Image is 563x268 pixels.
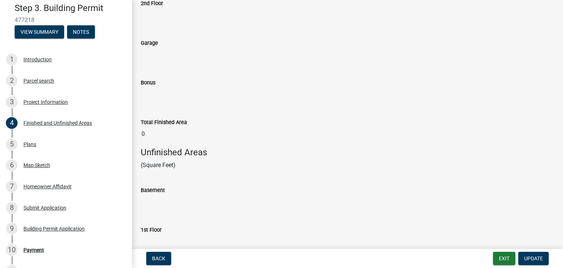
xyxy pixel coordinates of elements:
[6,138,18,150] div: 5
[141,41,158,46] label: Garage
[141,1,163,6] label: 2nd Floor
[141,147,554,158] h4: Unfinished Areas
[15,3,126,14] h4: Step 3. Building Permit
[524,256,543,261] span: Update
[23,142,36,147] div: Plans
[6,244,18,256] div: 10
[141,228,162,233] label: 1st Floor
[6,117,18,129] div: 4
[518,252,549,265] button: Update
[6,202,18,214] div: 8
[67,25,95,39] button: Notes
[23,205,66,210] div: Submit Application
[23,247,44,253] div: Payment
[6,54,18,65] div: 1
[141,161,554,170] p: (Square Feet)
[141,188,165,193] label: Basement
[23,99,68,105] div: Project Information
[23,184,71,189] div: Homeowner Affidavit
[146,252,171,265] button: Back
[6,223,18,235] div: 9
[152,256,165,261] span: Back
[23,57,52,62] div: Introduction
[6,159,18,171] div: 6
[23,226,85,231] div: Building Permit Application
[6,181,18,192] div: 7
[141,80,155,86] label: Bonus
[23,78,54,83] div: Parcel search
[6,75,18,87] div: 2
[493,252,515,265] button: Exit
[15,29,64,35] wm-modal-confirm: Summary
[6,96,18,108] div: 3
[15,25,64,39] button: View Summary
[67,29,95,35] wm-modal-confirm: Notes
[23,120,92,126] div: Finished and Unfinished Areas
[23,163,50,168] div: Map Sketch
[15,17,117,23] span: 477218
[141,120,187,125] label: Total Finished Area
